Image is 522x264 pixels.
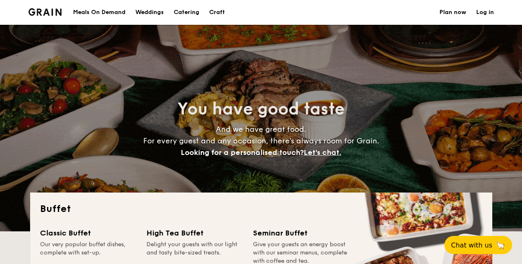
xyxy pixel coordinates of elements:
[143,125,379,157] span: And we have great food. For every guest and any occasion, there’s always room for Grain.
[40,227,137,239] div: Classic Buffet
[28,8,62,16] a: Logotype
[146,227,243,239] div: High Tea Buffet
[496,240,505,250] span: 🦙
[451,241,492,249] span: Chat with us
[444,236,512,254] button: Chat with us🦙
[28,8,62,16] img: Grain
[253,227,350,239] div: Seminar Buffet
[40,202,482,216] h2: Buffet
[181,148,304,157] span: Looking for a personalised touch?
[304,148,341,157] span: Let's chat.
[177,99,345,119] span: You have good taste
